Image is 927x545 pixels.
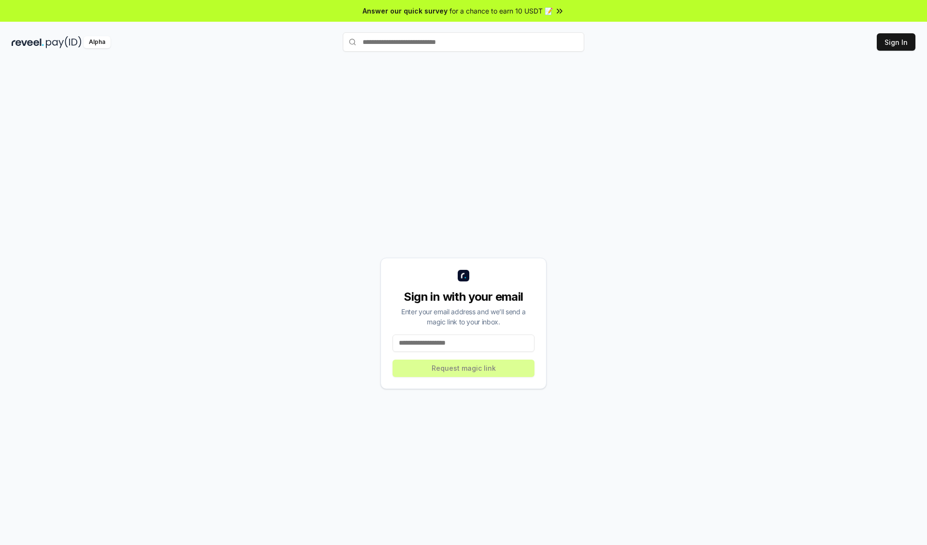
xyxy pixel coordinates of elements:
button: Sign In [877,33,915,51]
span: Answer our quick survey [363,6,448,16]
img: pay_id [46,36,82,48]
div: Enter your email address and we’ll send a magic link to your inbox. [393,307,534,327]
img: reveel_dark [12,36,44,48]
span: for a chance to earn 10 USDT 📝 [449,6,553,16]
img: logo_small [458,270,469,281]
div: Alpha [84,36,111,48]
div: Sign in with your email [393,289,534,305]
